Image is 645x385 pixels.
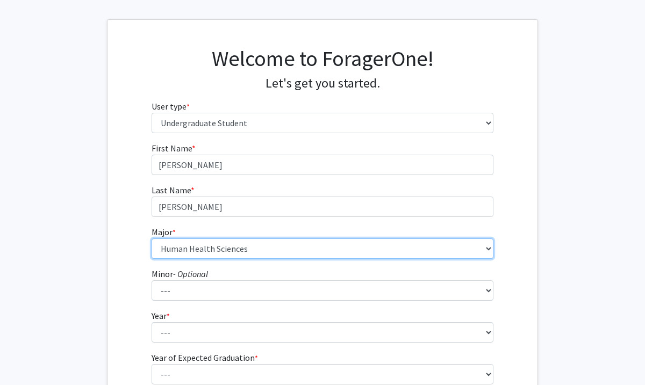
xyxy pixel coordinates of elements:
h1: Welcome to ForagerOne! [152,46,494,71]
label: User type [152,100,190,113]
label: Year [152,309,170,322]
span: First Name [152,143,192,154]
span: Last Name [152,185,191,195]
label: Major [152,226,176,238]
label: Minor [152,267,208,280]
h4: Let's get you started. [152,76,494,91]
iframe: Chat [8,337,46,377]
label: Year of Expected Graduation [152,351,258,364]
i: - Optional [173,268,208,279]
